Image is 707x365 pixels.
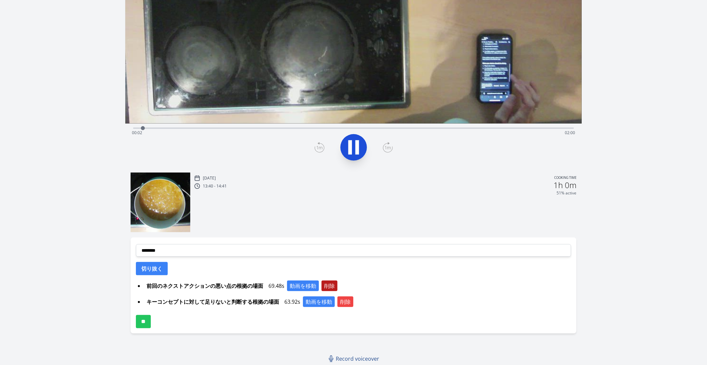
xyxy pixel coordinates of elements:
[336,355,379,363] span: Record voiceover
[565,130,575,135] span: 02:00
[303,296,335,307] button: 動画を移動
[132,130,142,135] span: 00:02
[554,175,576,181] p: Cooking time
[322,281,337,291] button: 削除
[557,190,576,196] p: 51% active
[144,296,282,307] span: キーコンセプトに対して足りないと判断する根拠の場面
[136,262,168,275] button: 切り抜く
[287,281,319,291] button: 動画を移動
[144,281,266,291] span: 前回のネクストアクションの悪い点の根拠の場面
[144,296,571,307] div: 63.92s
[144,281,571,291] div: 69.48s
[554,181,576,189] h2: 1h 0m
[337,296,353,307] button: 削除
[131,173,190,232] img: 250802124125_thumb.jpeg
[203,176,216,181] p: [DATE]
[203,183,227,189] p: 13:40 - 14:41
